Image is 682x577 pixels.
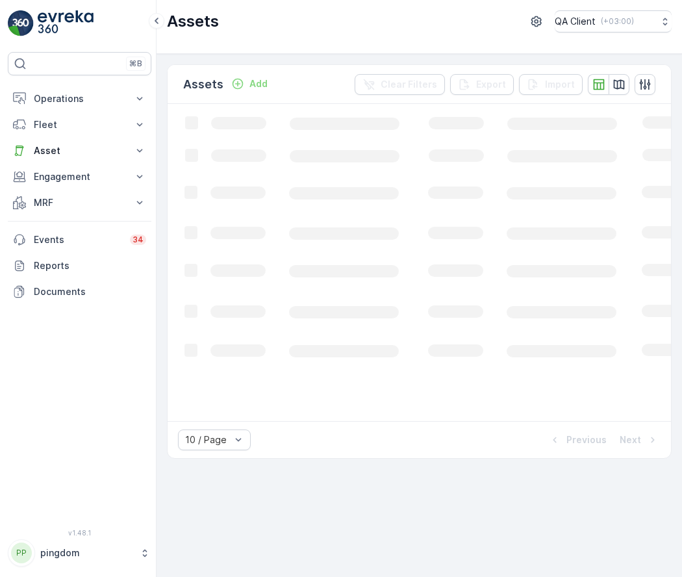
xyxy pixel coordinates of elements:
[601,16,634,27] p: ( +03:00 )
[34,92,125,105] p: Operations
[8,164,151,190] button: Engagement
[34,118,125,131] p: Fleet
[167,11,219,32] p: Assets
[8,227,151,253] a: Events34
[226,76,273,92] button: Add
[8,190,151,216] button: MRF
[34,170,125,183] p: Engagement
[381,78,437,91] p: Clear Filters
[38,10,94,36] img: logo_light-DOdMpM7g.png
[34,196,125,209] p: MRF
[8,138,151,164] button: Asset
[8,279,151,305] a: Documents
[355,74,445,95] button: Clear Filters
[34,233,122,246] p: Events
[566,433,607,446] p: Previous
[545,78,575,91] p: Import
[8,253,151,279] a: Reports
[555,10,672,32] button: QA Client(+03:00)
[476,78,506,91] p: Export
[8,539,151,567] button: PPpingdom
[133,235,144,245] p: 34
[618,432,661,448] button: Next
[8,529,151,537] span: v 1.48.1
[129,58,142,69] p: ⌘B
[8,86,151,112] button: Operations
[519,74,583,95] button: Import
[249,77,268,90] p: Add
[8,10,34,36] img: logo
[620,433,641,446] p: Next
[450,74,514,95] button: Export
[555,15,596,28] p: QA Client
[34,285,146,298] p: Documents
[34,259,146,272] p: Reports
[183,75,223,94] p: Assets
[34,144,125,157] p: Asset
[11,543,32,563] div: PP
[8,112,151,138] button: Fleet
[40,546,133,559] p: pingdom
[547,432,608,448] button: Previous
